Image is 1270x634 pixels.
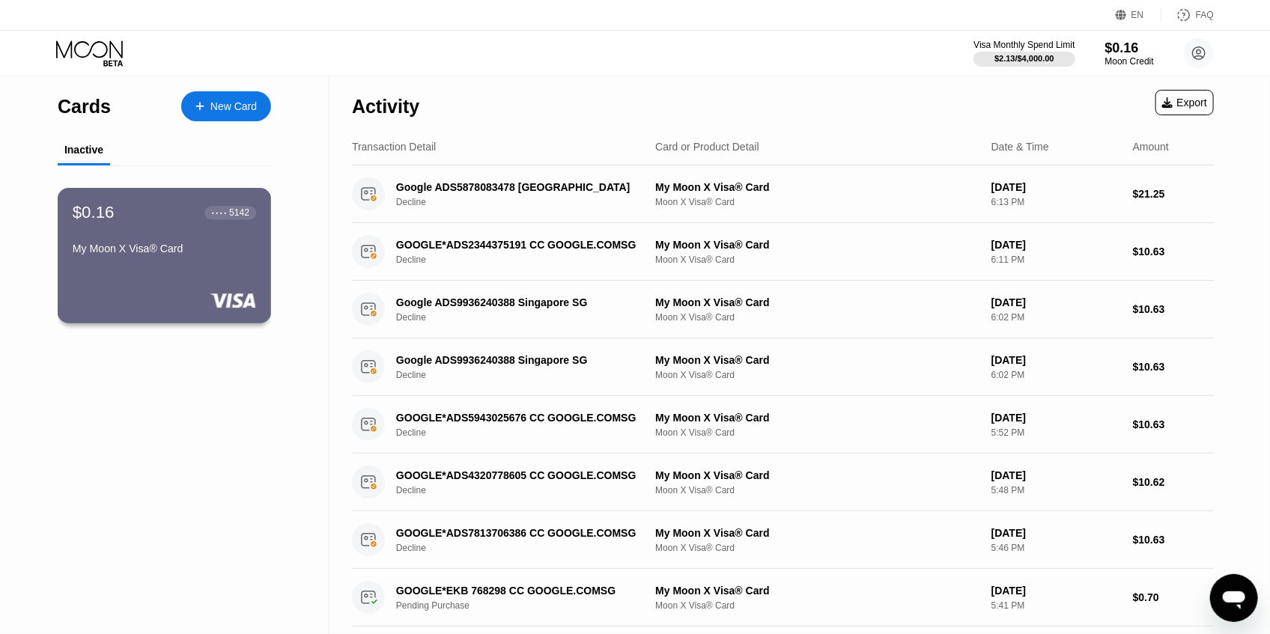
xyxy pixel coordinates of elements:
[396,485,658,496] div: Decline
[1105,40,1154,56] div: $0.16
[1105,40,1154,67] div: $0.16Moon Credit
[655,600,979,611] div: Moon X Visa® Card
[352,96,419,118] div: Activity
[1105,56,1154,67] div: Moon Credit
[396,354,640,366] div: Google ADS9936240388 Singapore SG
[352,569,1214,627] div: GOOGLE*EKB 768298 CC GOOGLE.COMSGPending PurchaseMy Moon X Visa® CardMoon X Visa® Card[DATE]5:41 ...
[64,144,103,156] div: Inactive
[396,412,640,424] div: GOOGLE*ADS5943025676 CC GOOGLE.COMSG
[655,197,979,207] div: Moon X Visa® Card
[655,469,979,481] div: My Moon X Visa® Card
[991,527,1121,539] div: [DATE]
[1133,418,1214,430] div: $10.63
[973,40,1075,67] div: Visa Monthly Spend Limit$2.13/$4,000.00
[655,239,979,251] div: My Moon X Visa® Card
[655,354,979,366] div: My Moon X Visa® Card
[58,96,111,118] div: Cards
[212,210,227,215] div: ● ● ● ●
[991,181,1121,193] div: [DATE]
[655,296,979,308] div: My Moon X Visa® Card
[655,543,979,553] div: Moon X Visa® Card
[352,396,1214,454] div: GOOGLE*ADS5943025676 CC GOOGLE.COMSGDeclineMy Moon X Visa® CardMoon X Visa® Card[DATE]5:52 PM$10.63
[396,427,658,438] div: Decline
[991,296,1121,308] div: [DATE]
[352,141,436,153] div: Transaction Detail
[991,485,1121,496] div: 5:48 PM
[181,91,271,121] div: New Card
[991,370,1121,380] div: 6:02 PM
[994,54,1054,63] div: $2.13 / $4,000.00
[396,197,658,207] div: Decline
[396,543,658,553] div: Decline
[352,165,1214,223] div: Google ADS5878083478 [GEOGRAPHIC_DATA]DeclineMy Moon X Visa® CardMoon X Visa® Card[DATE]6:13 PM$2...
[973,40,1075,50] div: Visa Monthly Spend Limit
[352,454,1214,511] div: GOOGLE*ADS4320778605 CC GOOGLE.COMSGDeclineMy Moon X Visa® CardMoon X Visa® Card[DATE]5:48 PM$10.62
[352,338,1214,396] div: Google ADS9936240388 Singapore SGDeclineMy Moon X Visa® CardMoon X Visa® Card[DATE]6:02 PM$10.63
[1133,303,1214,315] div: $10.63
[58,189,270,323] div: $0.16● ● ● ●5142My Moon X Visa® Card
[396,469,640,481] div: GOOGLE*ADS4320778605 CC GOOGLE.COMSG
[396,239,640,251] div: GOOGLE*ADS2344375191 CC GOOGLE.COMSG
[352,511,1214,569] div: GOOGLE*ADS7813706386 CC GOOGLE.COMSGDeclineMy Moon X Visa® CardMoon X Visa® Card[DATE]5:46 PM$10.63
[991,312,1121,323] div: 6:02 PM
[991,239,1121,251] div: [DATE]
[1116,7,1161,22] div: EN
[991,254,1121,265] div: 6:11 PM
[229,207,249,218] div: 5142
[655,527,979,539] div: My Moon X Visa® Card
[991,412,1121,424] div: [DATE]
[991,600,1121,611] div: 5:41 PM
[1133,534,1214,546] div: $10.63
[396,254,658,265] div: Decline
[396,600,658,611] div: Pending Purchase
[991,585,1121,597] div: [DATE]
[991,543,1121,553] div: 5:46 PM
[396,181,640,193] div: Google ADS5878083478 [GEOGRAPHIC_DATA]
[396,370,658,380] div: Decline
[396,312,658,323] div: Decline
[991,197,1121,207] div: 6:13 PM
[1133,188,1214,200] div: $21.25
[1133,141,1169,153] div: Amount
[655,427,979,438] div: Moon X Visa® Card
[655,141,759,153] div: Card or Product Detail
[1155,90,1214,115] div: Export
[352,223,1214,281] div: GOOGLE*ADS2344375191 CC GOOGLE.COMSGDeclineMy Moon X Visa® CardMoon X Visa® Card[DATE]6:11 PM$10.63
[1133,476,1214,488] div: $10.62
[1196,10,1214,20] div: FAQ
[1133,361,1214,373] div: $10.63
[1161,7,1214,22] div: FAQ
[655,181,979,193] div: My Moon X Visa® Card
[73,243,256,254] div: My Moon X Visa® Card
[991,354,1121,366] div: [DATE]
[991,427,1121,438] div: 5:52 PM
[1133,591,1214,603] div: $0.70
[655,254,979,265] div: Moon X Visa® Card
[655,485,979,496] div: Moon X Visa® Card
[352,281,1214,338] div: Google ADS9936240388 Singapore SGDeclineMy Moon X Visa® CardMoon X Visa® Card[DATE]6:02 PM$10.63
[73,203,115,222] div: $0.16
[655,370,979,380] div: Moon X Visa® Card
[991,141,1049,153] div: Date & Time
[396,296,640,308] div: Google ADS9936240388 Singapore SG
[396,585,640,597] div: GOOGLE*EKB 768298 CC GOOGLE.COMSG
[1210,574,1258,622] iframe: Button to launch messaging window
[655,312,979,323] div: Moon X Visa® Card
[1131,10,1144,20] div: EN
[210,100,257,113] div: New Card
[1133,246,1214,257] div: $10.63
[991,469,1121,481] div: [DATE]
[655,585,979,597] div: My Moon X Visa® Card
[1162,97,1207,109] div: Export
[396,527,640,539] div: GOOGLE*ADS7813706386 CC GOOGLE.COMSG
[655,412,979,424] div: My Moon X Visa® Card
